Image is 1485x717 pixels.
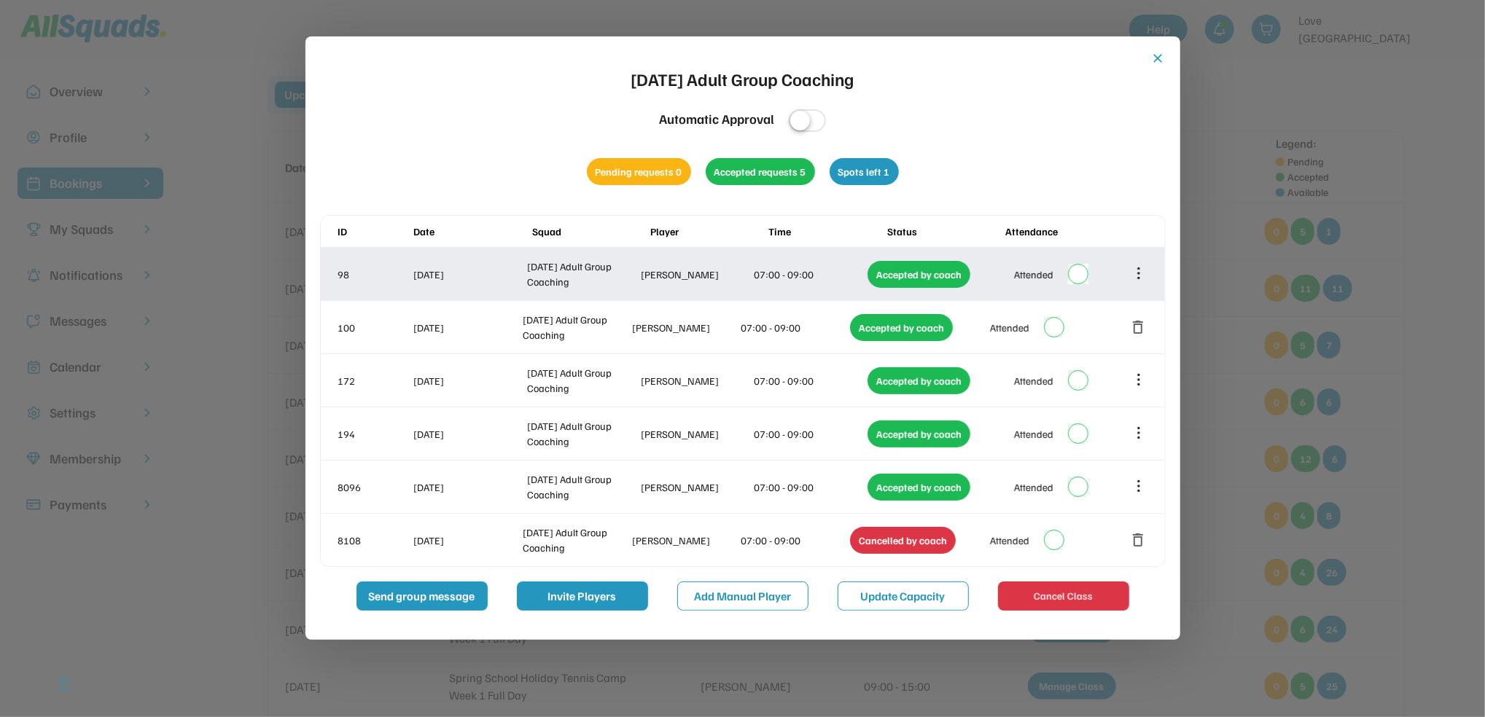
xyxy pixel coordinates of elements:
[523,312,629,342] div: [DATE] Adult Group Coaching
[641,479,752,495] div: [PERSON_NAME]
[414,426,525,442] div: [DATE]
[587,158,691,185] div: Pending requests 0
[755,267,865,282] div: 07:00 - 09:00
[755,373,865,388] div: 07:00 - 09:00
[741,533,848,548] div: 07:00 - 09:00
[1014,267,1053,282] div: Attended
[414,373,525,388] div: [DATE]
[523,525,629,555] div: [DATE] Adult Group Coaching
[632,320,738,335] div: [PERSON_NAME]
[527,471,638,502] div: [DATE] Adult Group Coaching
[741,320,848,335] div: 07:00 - 09:00
[414,224,529,239] div: Date
[641,373,752,388] div: [PERSON_NAME]
[414,267,525,282] div: [DATE]
[414,320,521,335] div: [DATE]
[632,533,738,548] div: [PERSON_NAME]
[532,224,647,239] div: Squad
[338,533,411,548] div: 8108
[1014,426,1053,442] div: Attended
[868,420,970,447] div: Accepted by coach
[659,109,774,129] div: Automatic Approval
[868,474,970,501] div: Accepted by coach
[830,158,899,185] div: Spots left 1
[998,581,1129,611] button: Cancel Class
[1130,318,1147,336] button: delete
[1151,51,1166,66] button: close
[868,261,970,288] div: Accepted by coach
[527,418,638,449] div: [DATE] Adult Group Coaching
[338,224,411,239] div: ID
[850,314,953,341] div: Accepted by coach
[868,367,970,394] div: Accepted by coach
[650,224,765,239] div: Player
[338,320,411,335] div: 100
[641,426,752,442] div: [PERSON_NAME]
[641,267,752,282] div: [PERSON_NAME]
[755,479,865,495] div: 07:00 - 09:00
[338,373,411,388] div: 172
[1130,531,1147,549] button: delete
[990,533,1029,548] div: Attended
[838,581,969,611] button: Update Capacity
[527,259,638,289] div: [DATE] Adult Group Coaching
[990,320,1029,335] div: Attended
[356,581,488,611] button: Send group message
[1014,479,1053,495] div: Attended
[414,533,521,548] div: [DATE]
[1005,224,1120,239] div: Attendance
[338,479,411,495] div: 8096
[706,158,815,185] div: Accepted requests 5
[338,267,411,282] div: 98
[631,66,854,92] div: [DATE] Adult Group Coaching
[517,581,648,611] button: Invite Players
[527,365,638,396] div: [DATE] Adult Group Coaching
[414,479,525,495] div: [DATE]
[338,426,411,442] div: 194
[850,527,956,554] div: Cancelled by coach
[768,224,884,239] div: Time
[1014,373,1053,388] div: Attended
[755,426,865,442] div: 07:00 - 09:00
[887,224,1002,239] div: Status
[677,581,808,611] button: Add Manual Player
